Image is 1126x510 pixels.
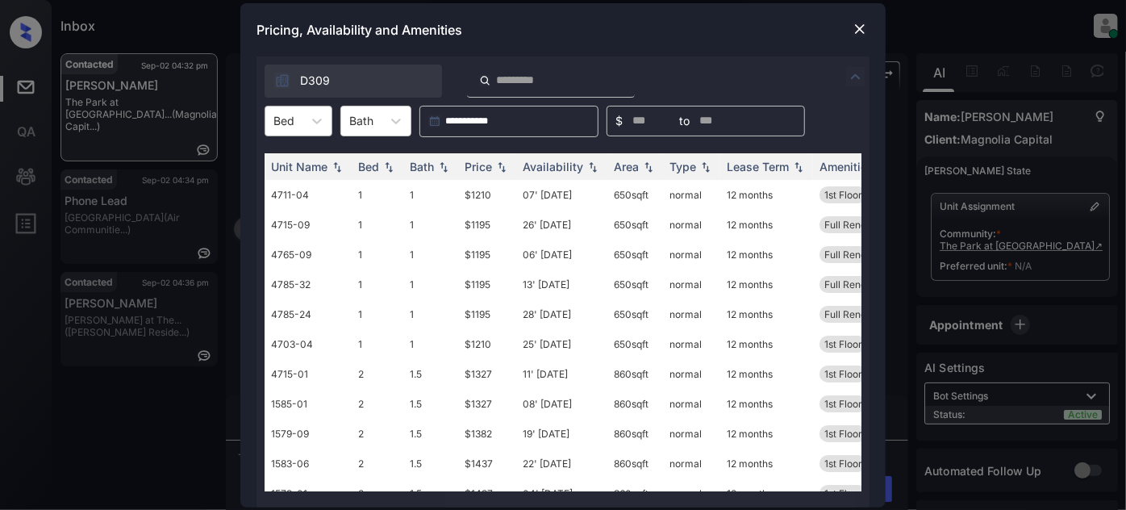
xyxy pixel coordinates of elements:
[265,359,352,389] td: 4715-01
[720,180,813,210] td: 12 months
[274,73,290,89] img: icon-zuma
[403,419,458,449] td: 1.5
[790,161,807,172] img: sorting
[615,112,623,130] span: $
[265,210,352,240] td: 4715-09
[265,329,352,359] td: 4703-04
[352,299,403,329] td: 1
[265,180,352,210] td: 4711-04
[265,449,352,479] td: 1583-06
[516,359,607,389] td: 11' [DATE]
[516,240,607,270] td: 06' [DATE]
[824,308,902,320] span: Full Renovation...
[663,359,720,389] td: normal
[436,161,452,172] img: sorting
[824,278,902,291] span: Full Renovation...
[352,240,403,270] td: 1
[458,299,516,329] td: $1195
[824,428,862,440] span: 1st Floor
[663,270,720,299] td: normal
[352,479,403,508] td: 2
[720,329,813,359] td: 12 months
[458,180,516,210] td: $1210
[352,270,403,299] td: 1
[846,67,865,86] img: icon-zuma
[663,299,720,329] td: normal
[824,487,862,500] span: 1st Floor
[824,249,902,261] span: Full Renovation...
[663,479,720,508] td: normal
[663,180,720,210] td: normal
[824,458,862,470] span: 1st Floor
[824,189,862,201] span: 1st Floor
[585,161,601,172] img: sorting
[265,479,352,508] td: 1573-01
[516,299,607,329] td: 28' [DATE]
[300,72,330,90] span: D309
[381,161,397,172] img: sorting
[720,299,813,329] td: 12 months
[265,389,352,419] td: 1585-01
[663,210,720,240] td: normal
[403,389,458,419] td: 1.5
[523,160,583,173] div: Availability
[669,160,696,173] div: Type
[265,419,352,449] td: 1579-09
[720,210,813,240] td: 12 months
[458,449,516,479] td: $1437
[479,73,491,88] img: icon-zuma
[358,160,379,173] div: Bed
[679,112,690,130] span: to
[698,161,714,172] img: sorting
[727,160,789,173] div: Lease Term
[516,180,607,210] td: 07' [DATE]
[403,479,458,508] td: 1.5
[663,389,720,419] td: normal
[824,219,902,231] span: Full Renovation...
[516,210,607,240] td: 26' [DATE]
[352,419,403,449] td: 2
[516,329,607,359] td: 25' [DATE]
[516,449,607,479] td: 22' [DATE]
[516,479,607,508] td: 04' [DATE]
[352,210,403,240] td: 1
[614,160,639,173] div: Area
[640,161,657,172] img: sorting
[352,180,403,210] td: 1
[403,329,458,359] td: 1
[720,419,813,449] td: 12 months
[458,240,516,270] td: $1195
[410,160,434,173] div: Bath
[516,270,607,299] td: 13' [DATE]
[458,329,516,359] td: $1210
[458,479,516,508] td: $1437
[352,389,403,419] td: 2
[265,299,352,329] td: 4785-24
[663,449,720,479] td: normal
[607,359,663,389] td: 860 sqft
[403,180,458,210] td: 1
[720,359,813,389] td: 12 months
[458,389,516,419] td: $1327
[663,240,720,270] td: normal
[819,160,874,173] div: Amenities
[352,359,403,389] td: 2
[852,21,868,37] img: close
[271,160,327,173] div: Unit Name
[352,449,403,479] td: 2
[663,419,720,449] td: normal
[607,240,663,270] td: 650 sqft
[403,359,458,389] td: 1.5
[720,449,813,479] td: 12 months
[465,160,492,173] div: Price
[516,419,607,449] td: 19' [DATE]
[720,240,813,270] td: 12 months
[458,419,516,449] td: $1382
[607,180,663,210] td: 650 sqft
[824,338,862,350] span: 1st Floor
[403,240,458,270] td: 1
[403,270,458,299] td: 1
[458,270,516,299] td: $1195
[403,299,458,329] td: 1
[403,210,458,240] td: 1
